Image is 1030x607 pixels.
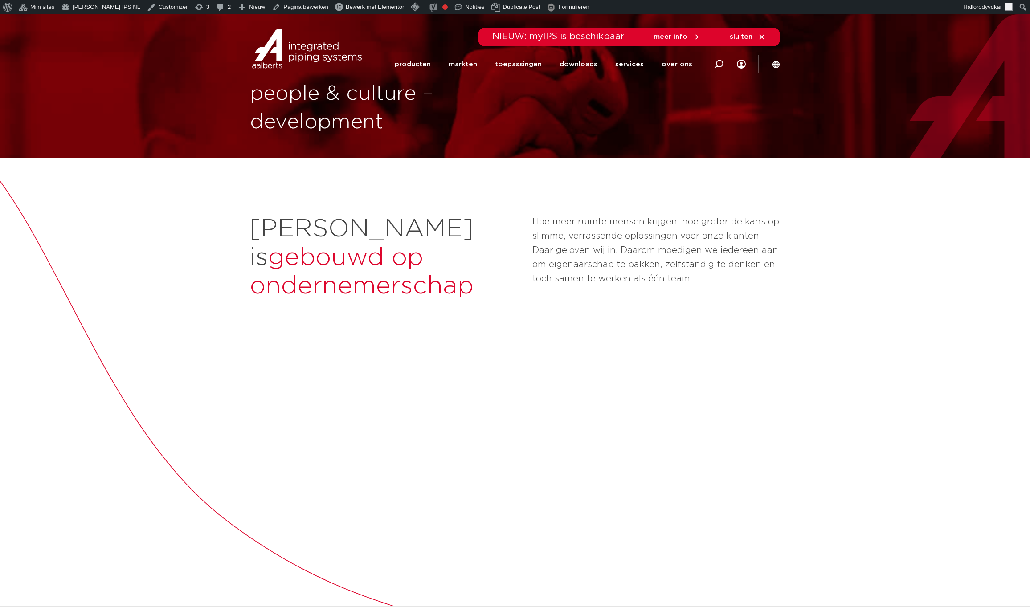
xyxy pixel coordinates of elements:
[250,215,523,300] h2: [PERSON_NAME] is
[442,4,448,10] div: Focus keyphrase niet ingevuld
[495,47,542,81] a: toepassingen
[730,33,766,41] a: sluiten
[492,32,625,41] span: NIEUW: myIPS is beschikbaar
[654,33,687,40] span: meer info
[662,47,692,81] a: over ons
[560,47,597,81] a: downloads
[532,215,780,286] p: Hoe meer ruimte mensen krijgen, hoe groter de kans op slimme, verrassende oplossingen voor onze k...
[250,245,474,298] span: gebouwd op ondernemerschap
[395,47,692,81] nav: Menu
[977,4,1002,10] span: rodyvdkar
[654,33,701,41] a: meer info
[730,33,752,40] span: sluiten
[395,47,431,81] a: producten
[737,46,746,82] nav: Menu
[615,47,644,81] a: services
[346,4,405,10] span: Bewerk met Elementor
[449,47,477,81] a: markten
[250,80,511,137] h1: people & culture – development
